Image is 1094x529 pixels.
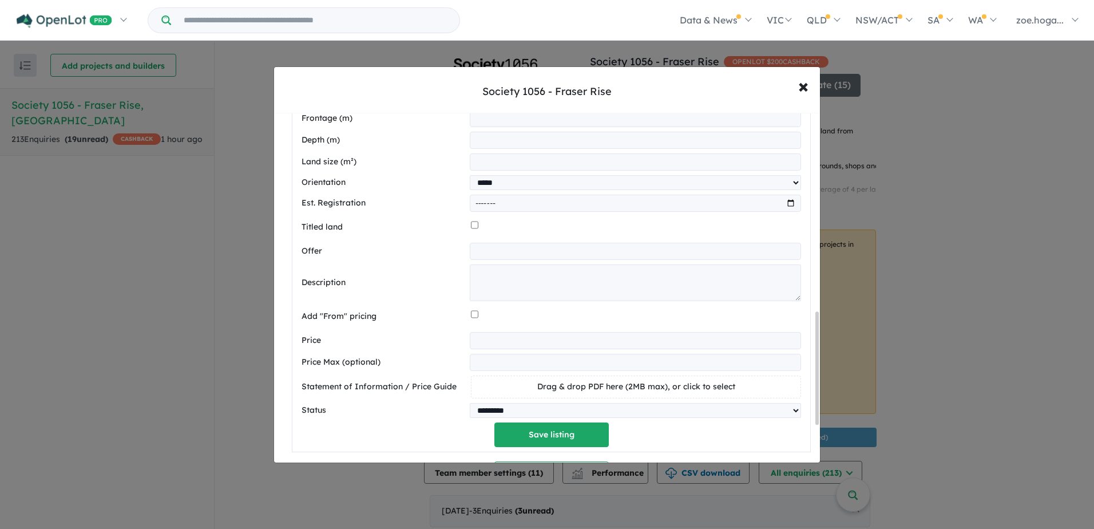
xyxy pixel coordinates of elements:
label: Offer [302,244,465,258]
label: Frontage (m) [302,112,465,125]
img: Openlot PRO Logo White [17,14,112,28]
label: Orientation [302,176,465,190]
label: Titled land [302,220,466,234]
span: Drag & drop PDF here (2MB max), or click to select [537,381,735,392]
label: Land size (m²) [302,155,465,169]
label: Est. Registration [302,196,465,210]
label: Description [302,276,465,290]
button: Create a new listing [494,461,609,486]
span: × [798,73,808,98]
label: Status [302,404,465,417]
label: Add "From" pricing [302,310,466,323]
label: Depth (m) [302,133,465,147]
label: Statement of Information / Price Guide [302,380,466,394]
div: Society 1056 - Fraser Rise [482,84,612,99]
label: Price Max (optional) [302,356,465,369]
input: Try estate name, suburb, builder or developer [173,8,457,33]
button: Save listing [494,423,609,447]
label: Price [302,334,465,348]
span: zoe.hoga... [1016,14,1064,26]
